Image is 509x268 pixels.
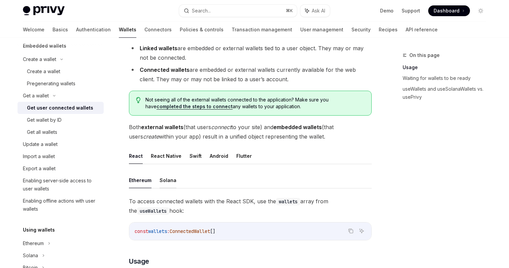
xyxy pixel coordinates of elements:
[145,96,365,110] span: Not seeing all of the external wallets connected to the application? Make sure you have any walle...
[151,148,181,164] button: React Native
[232,22,292,38] a: Transaction management
[428,5,470,16] a: Dashboard
[23,140,58,148] div: Update a wallet
[300,22,343,38] a: User management
[379,22,398,38] a: Recipes
[18,114,104,126] a: Get wallet by ID
[157,103,233,110] a: completed the steps to connect
[403,73,491,84] a: Waiting for wallets to be ready
[129,122,372,141] span: Both (that users to your site) and (that users within your app) result in a unified object repres...
[475,5,486,16] button: Toggle dark mode
[23,22,44,38] a: Welcome
[18,78,104,90] a: Pregenerating wallets
[27,67,60,76] div: Create a wallet
[190,148,202,164] button: Swift
[23,152,55,160] div: Import a wallet
[119,22,136,38] a: Wallets
[18,126,104,138] a: Get all wallets
[273,124,322,130] strong: embedded wallets
[23,226,55,234] h5: Using wallets
[357,227,366,235] button: Ask AI
[402,7,420,14] a: Support
[18,195,104,215] a: Enabling offline actions with user wallets
[129,257,149,266] span: Usage
[160,172,176,188] button: Solana
[180,22,224,38] a: Policies & controls
[286,8,293,13] span: ⌘ K
[18,175,104,195] a: Enabling server-side access to user wallets
[434,7,460,14] span: Dashboard
[18,138,104,150] a: Update a wallet
[129,172,151,188] button: Ethereum
[403,62,491,73] a: Usage
[129,43,372,62] li: are embedded or external wallets tied to a user object. They may or may not be connected.
[236,148,252,164] button: Flutter
[148,228,167,234] span: wallets
[18,65,104,78] a: Create a wallet
[144,22,172,38] a: Connectors
[23,92,49,100] div: Get a wallet
[135,228,148,234] span: const
[18,162,104,175] a: Export a wallet
[137,207,169,215] code: useWallets
[23,197,100,213] div: Enabling offline actions with user wallets
[27,80,75,88] div: Pregenerating wallets
[406,22,438,38] a: API reference
[346,227,355,235] button: Copy the contents from the code block
[27,128,57,136] div: Get all wallets
[136,97,141,103] svg: Tip
[129,197,372,215] span: To access connected wallets with the React SDK, use the array from the hook:
[23,6,65,16] img: light logo
[53,22,68,38] a: Basics
[18,150,104,162] a: Import a wallet
[129,65,372,84] li: are embedded or external wallets currently available for the web client. They may or may not be l...
[23,239,44,247] div: Ethereum
[167,228,170,234] span: :
[300,5,330,17] button: Ask AI
[179,5,297,17] button: Search...⌘K
[143,133,159,140] em: create
[27,104,93,112] div: Get user connected wallets
[23,165,56,173] div: Export a wallet
[140,66,190,73] strong: Connected wallets
[351,22,371,38] a: Security
[210,148,228,164] button: Android
[192,7,211,15] div: Search...
[27,116,62,124] div: Get wallet by ID
[23,251,38,260] div: Solana
[140,45,177,52] strong: Linked wallets
[409,51,440,59] span: On this page
[403,84,491,102] a: useWallets and useSolanaWallets vs. usePrivy
[210,228,215,234] span: []
[170,228,210,234] span: ConnectedWallet
[76,22,111,38] a: Authentication
[380,7,394,14] a: Demo
[312,7,325,14] span: Ask AI
[141,124,183,130] strong: external wallets
[211,124,231,130] em: connect
[23,177,100,193] div: Enabling server-side access to user wallets
[129,148,143,164] button: React
[23,55,56,63] div: Create a wallet
[276,198,300,205] code: wallets
[18,102,104,114] a: Get user connected wallets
